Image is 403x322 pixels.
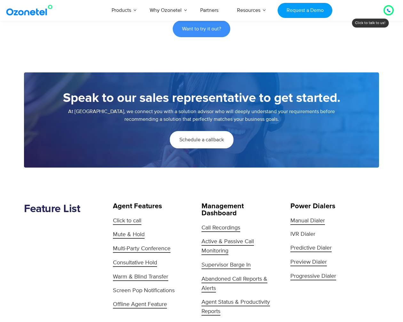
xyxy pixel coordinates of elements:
[113,230,191,239] a: Mute & Hold
[113,258,191,268] a: Consultative Hold
[201,276,267,293] span: Abandoned Call Reports & Alerts
[24,203,113,216] h2: Feature List
[290,273,336,280] span: Progressive Dialer
[113,231,145,239] span: Mute & Hold
[201,261,251,269] span: Supervisor Barge In
[113,300,191,309] a: Offline Agent Feature
[201,238,254,255] span: Active & Passive Call Monitoring
[113,286,175,295] span: Screen Pop Notifications
[201,237,279,256] a: Active & Passive Call Monitoring
[290,259,327,266] span: Preview Dialer
[113,245,170,253] span: Multi-Party Conference
[290,216,368,226] a: Manual Dialer
[173,21,230,37] a: Want to try it out?
[290,244,368,253] a: Predictive Dialer
[182,26,221,31] span: Want to try it out?
[113,273,168,281] span: Warm & Blind Transfer
[113,272,191,282] a: Warm & Blind Transfer
[201,299,270,316] span: Agent Status & Productivity Reports
[290,244,332,252] span: Predictive Dialer
[201,224,240,232] span: Call Recordings
[201,298,279,316] a: Agent Status & Productivity Reports
[113,301,167,309] span: Offline Agent Feature
[113,259,157,267] span: Consultative Hold
[170,131,233,148] a: Schedule a callback
[37,108,366,123] p: At [GEOGRAPHIC_DATA], we connect you with a solution advisor who will deeply understand your requ...
[201,223,279,233] a: Call Recordings
[290,258,368,267] a: Preview Dialer
[201,203,279,217] h5: Management Dashboard
[179,137,224,142] span: Schedule a callback
[278,3,332,18] a: Request a Demo
[113,217,141,225] span: Click to call
[290,230,315,239] span: IVR Dialer
[290,203,368,210] h5: Power Dialers
[290,217,325,225] span: Manual Dialer
[201,275,279,293] a: Abandoned Call Reports & Alerts
[201,260,279,270] a: Supervisor Barge In
[37,88,366,108] h5: Speak to our sales representative to get started.
[290,272,368,281] a: Progressive Dialer
[113,244,191,253] a: Multi-Party Conference
[113,216,191,226] a: Click to call
[113,203,191,210] h5: Agent Features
